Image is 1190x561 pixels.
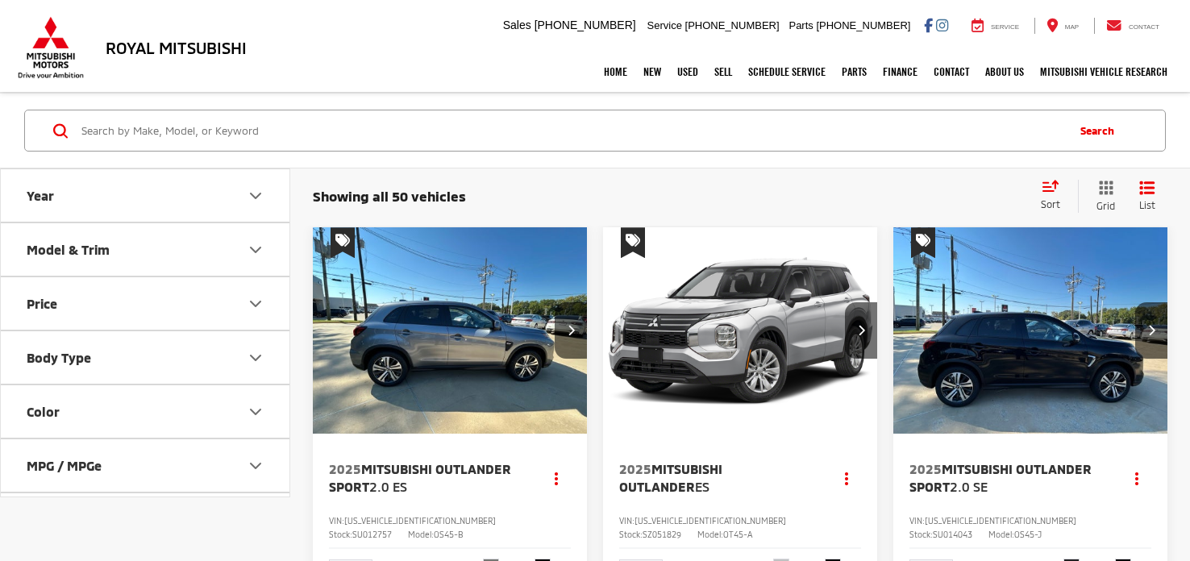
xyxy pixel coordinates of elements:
span: SU012757 [352,530,392,539]
div: Price [27,296,57,311]
span: List [1139,198,1155,212]
h3: Royal Mitsubishi [106,39,247,56]
span: [PHONE_NUMBER] [816,19,910,31]
div: Year [246,186,265,206]
input: Search by Make, Model, or Keyword [80,111,1064,150]
a: 2025Mitsubishi Outlander Sport2.0 SE [909,460,1107,497]
button: Next image [1135,302,1167,359]
a: Contact [1094,18,1171,34]
button: Model & TrimModel & Trim [1,223,291,276]
a: 2025 Mitsubishi Outlander Sport 2.0 ES2025 Mitsubishi Outlander Sport 2.0 ES2025 Mitsubishi Outla... [312,227,589,434]
span: Sort [1041,198,1060,210]
div: MPG / MPGe [246,456,265,476]
button: Select sort value [1033,180,1078,212]
span: Mitsubishi Outlander Sport [329,461,511,494]
span: [PHONE_NUMBER] [685,19,780,31]
span: Parts [788,19,813,31]
img: Mitsubishi [15,16,87,79]
span: 2025 [619,461,651,476]
span: OT45-A [723,530,752,539]
button: ColorColor [1,385,291,438]
a: Instagram: Click to visit our Instagram page [936,19,948,31]
span: Special [621,227,645,258]
button: List View [1127,180,1167,213]
span: 2.0 SE [950,479,988,494]
img: 2025 Mitsubishi Outlander Sport 2.0 ES [312,227,589,434]
a: Facebook: Click to visit our Facebook page [924,19,933,31]
button: Mileage [1,493,291,546]
a: Parts: Opens in a new tab [834,52,875,92]
span: VIN: [619,516,635,526]
div: Color [27,404,60,419]
a: Home [596,52,635,92]
div: 2025 Mitsubishi Outlander Sport 2.0 ES 0 [312,227,589,434]
button: Next image [555,302,587,359]
div: Price [246,294,265,314]
a: 2025Mitsubishi Outlander Sport2.0 ES [329,460,526,497]
div: Body Type [27,350,91,365]
a: 2025 Mitsubishi Outlander Sport 2.0 SE2025 Mitsubishi Outlander Sport 2.0 SE2025 Mitsubishi Outla... [892,227,1169,434]
span: Stock: [619,530,643,539]
span: SZ051829 [643,530,681,539]
div: Model & Trim [27,242,110,257]
a: New [635,52,669,92]
span: OS45-B [434,530,463,539]
span: Model: [697,530,723,539]
span: Map [1065,23,1079,31]
span: Mitsubishi Outlander [619,461,722,494]
span: Stock: [909,530,933,539]
span: Service [647,19,682,31]
button: Actions [833,464,861,492]
a: Map [1034,18,1091,34]
span: dropdown dots [555,472,558,484]
a: Sell [706,52,740,92]
span: 2025 [329,461,361,476]
span: Special [331,227,355,258]
button: Actions [1123,464,1151,492]
button: Next image [845,302,877,359]
button: Search [1064,110,1138,151]
span: Sales [503,19,531,31]
button: Actions [543,464,571,492]
div: Body Type [246,348,265,368]
button: YearYear [1,169,291,222]
span: Showing all 50 vehicles [313,188,466,204]
div: Model & Trim [246,240,265,260]
span: Model: [408,530,434,539]
span: ES [695,479,709,494]
span: dropdown dots [1135,472,1138,484]
div: MPG / MPGe [27,458,102,473]
div: 2025 Mitsubishi Outlander Sport 2.0 SE 0 [892,227,1169,434]
button: Grid View [1078,180,1127,213]
div: 2025 Mitsubishi Outlander ES 0 [602,227,879,434]
button: PricePrice [1,277,291,330]
a: Finance [875,52,926,92]
span: Grid [1096,199,1115,213]
span: Stock: [329,530,352,539]
img: 2025 Mitsubishi Outlander Sport 2.0 SE [892,227,1169,434]
span: [PHONE_NUMBER] [535,19,636,31]
div: Year [27,188,54,203]
a: 2025 Mitsubishi Outlander ES2025 Mitsubishi Outlander ES2025 Mitsubishi Outlander ES2025 Mitsubis... [602,227,879,434]
span: Contact [1129,23,1159,31]
span: VIN: [909,516,925,526]
span: [US_VEHICLE_IDENTIFICATION_NUMBER] [635,516,786,526]
span: Service [991,23,1019,31]
a: Contact [926,52,977,92]
span: OS45-J [1014,530,1042,539]
span: Special [911,227,935,258]
a: Schedule Service: Opens in a new tab [740,52,834,92]
a: Mitsubishi Vehicle Research [1032,52,1175,92]
span: 2.0 ES [369,479,407,494]
span: dropdown dots [845,472,848,484]
span: Model: [988,530,1014,539]
a: About Us [977,52,1032,92]
button: Body TypeBody Type [1,331,291,384]
span: [US_VEHICLE_IDENTIFICATION_NUMBER] [925,516,1076,526]
span: [US_VEHICLE_IDENTIFICATION_NUMBER] [344,516,496,526]
span: Mitsubishi Outlander Sport [909,461,1092,494]
a: Service [959,18,1031,34]
a: Used [669,52,706,92]
button: MPG / MPGeMPG / MPGe [1,439,291,492]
